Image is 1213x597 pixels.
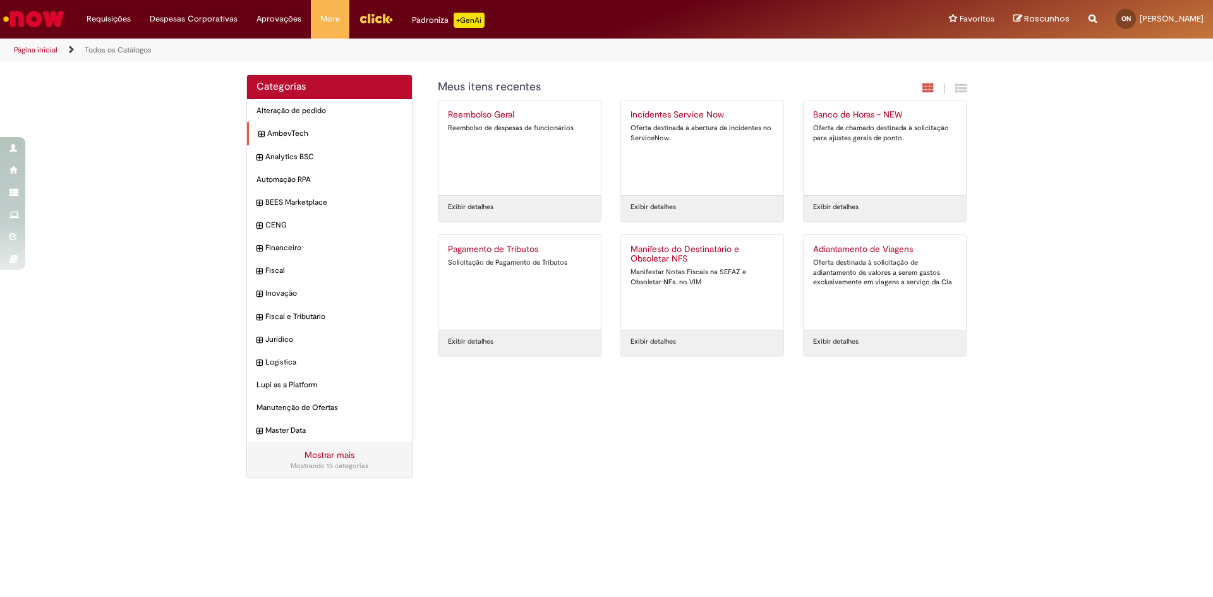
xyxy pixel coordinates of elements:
i: Exibição em cartão [922,82,934,94]
i: expandir categoria CENG [256,220,262,232]
div: Automação RPA [247,168,412,191]
h2: Pagamento de Tributos [448,244,591,255]
i: expandir categoria BEES Marketplace [256,197,262,210]
span: Favoritos [960,13,994,25]
i: expandir categoria Master Data [256,425,262,438]
a: Exibir detalhes [813,337,859,347]
div: Solicitação de Pagamento de Tributos [448,258,591,268]
span: Alteração de pedido [256,106,402,116]
div: Alteração de pedido [247,99,412,123]
a: Exibir detalhes [448,202,493,212]
i: expandir categoria Jurídico [256,334,262,347]
span: Financeiro [265,243,402,253]
div: expandir categoria Fiscal Fiscal [247,259,412,282]
div: Lupi as a Platform [247,373,412,397]
div: Reembolso de despesas de funcionários [448,123,591,133]
h2: Banco de Horas - NEW [813,110,957,120]
h2: Adiantamento de Viagens [813,244,957,255]
i: expandir categoria AmbevTech [258,128,264,141]
a: Página inicial [14,45,57,55]
span: CENG [265,220,402,231]
a: Exibir detalhes [448,337,493,347]
div: expandir categoria BEES Marketplace BEES Marketplace [247,191,412,214]
div: expandir categoria Jurídico Jurídico [247,328,412,351]
div: Oferta de chamado destinada à solicitação para ajustes gerais de ponto. [813,123,957,143]
a: Manifesto do Destinatário e Obsoletar NFS Manifestar Notas Fiscais na SEFAZ e Obsoletar NFs. no VIM [621,235,783,330]
span: Manutenção de Ofertas [256,402,402,413]
span: More [320,13,340,25]
p: +GenAi [454,13,485,28]
a: Exibir detalhes [631,337,676,347]
ul: Trilhas de página [9,39,799,62]
img: ServiceNow [1,6,66,32]
div: Manifestar Notas Fiscais na SEFAZ e Obsoletar NFs. no VIM [631,267,774,287]
a: Rascunhos [1013,13,1070,25]
span: Automação RPA [256,174,402,185]
h2: Incidentes Service Now [631,110,774,120]
h1: {"description":"","title":"Meus itens recentes"} Categoria [438,81,830,93]
span: ON [1121,15,1131,23]
span: Master Data [265,425,402,436]
span: | [943,81,946,96]
div: expandir categoria Inovação Inovação [247,282,412,305]
h2: Reembolso Geral [448,110,591,120]
h2: Categorias [256,81,402,93]
div: Oferta destinada à solicitação de adiantamento de valores a serem gastos exclusivamente em viagen... [813,258,957,287]
span: Aprovações [256,13,301,25]
span: AmbevTech [267,128,402,139]
div: Mostrando 15 categorias [256,461,402,471]
i: Exibição de grade [955,82,967,94]
a: Exibir detalhes [631,202,676,212]
div: Oferta destinada à abertura de incidentes no ServiceNow. [631,123,774,143]
span: Requisições [87,13,131,25]
h2: Manifesto do Destinatário e Obsoletar NFS [631,244,774,265]
a: Banco de Horas - NEW Oferta de chamado destinada à solicitação para ajustes gerais de ponto. [804,100,966,195]
i: expandir categoria Logistica [256,357,262,370]
div: expandir categoria Fiscal e Tributário Fiscal e Tributário [247,305,412,329]
div: expandir categoria Analytics BSC Analytics BSC [247,145,412,169]
div: expandir categoria Master Data Master Data [247,419,412,442]
a: Adiantamento de Viagens Oferta destinada à solicitação de adiantamento de valores a serem gastos ... [804,235,966,330]
i: expandir categoria Fiscal e Tributário [256,311,262,324]
a: Reembolso Geral Reembolso de despesas de funcionários [438,100,601,195]
a: Pagamento de Tributos Solicitação de Pagamento de Tributos [438,235,601,330]
i: expandir categoria Inovação [256,288,262,301]
div: Padroniza [412,13,485,28]
img: click_logo_yellow_360x200.png [359,9,393,28]
span: Rascunhos [1024,13,1070,25]
a: Todos os Catálogos [85,45,152,55]
a: Exibir detalhes [813,202,859,212]
span: Despesas Corporativas [150,13,238,25]
span: Fiscal [265,265,402,276]
div: Manutenção de Ofertas [247,396,412,419]
a: Incidentes Service Now Oferta destinada à abertura de incidentes no ServiceNow. [621,100,783,195]
ul: Categorias [247,99,412,442]
i: expandir categoria Analytics BSC [256,152,262,164]
div: expandir categoria Financeiro Financeiro [247,236,412,260]
span: Jurídico [265,334,402,345]
span: Lupi as a Platform [256,380,402,390]
span: Logistica [265,357,402,368]
span: Analytics BSC [265,152,402,162]
span: [PERSON_NAME] [1140,13,1204,24]
span: Fiscal e Tributário [265,311,402,322]
div: expandir categoria Logistica Logistica [247,351,412,374]
i: expandir categoria Financeiro [256,243,262,255]
i: expandir categoria Fiscal [256,265,262,278]
a: Mostrar mais [305,449,354,461]
div: expandir categoria AmbevTech AmbevTech [247,122,412,145]
div: expandir categoria CENG CENG [247,214,412,237]
span: Inovação [265,288,402,299]
span: BEES Marketplace [265,197,402,208]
